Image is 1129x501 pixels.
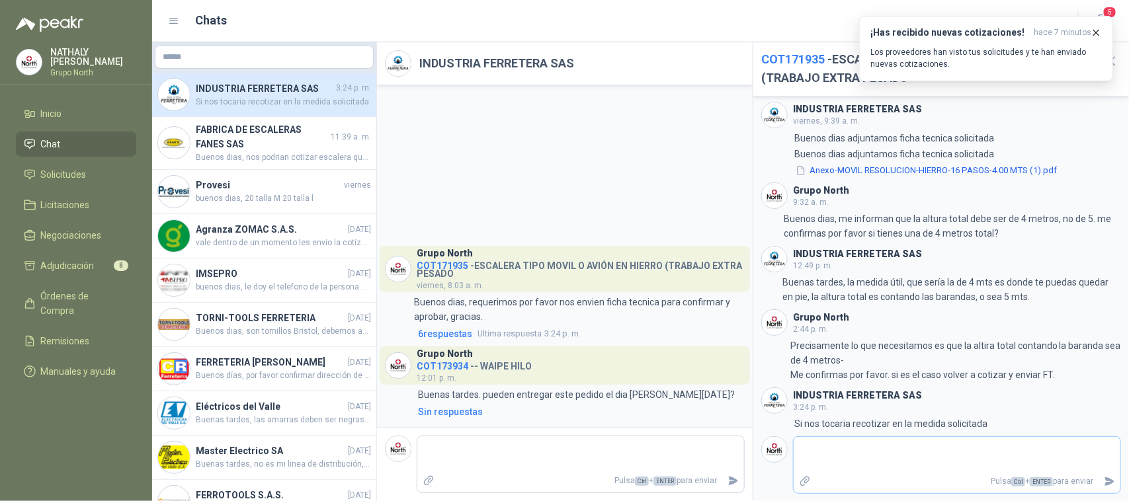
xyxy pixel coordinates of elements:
[196,369,371,382] span: Buenos días, por favor confirmar dirección de entrega. El mensajero fue a entregar en [GEOGRAPHIC...
[152,214,376,258] a: Company LogoAgranza ZOMAC S.A.S.[DATE]vale dentro de un momento les envio la cotización
[158,220,190,252] img: Company Logo
[152,436,376,480] a: Company LogoMaster Electrico SA[DATE]Buenas tardes, no es mi linea de distribución, gracias por i...
[870,46,1102,70] p: Los proveedores han visto tus solicitudes y te han enviado nuevas cotizaciones.
[16,132,136,157] a: Chat
[870,27,1028,38] h3: ¡Has recibido nuevas cotizaciones!
[41,334,90,348] span: Remisiones
[635,477,649,486] span: Ctrl
[41,198,90,212] span: Licitaciones
[793,187,849,194] h3: Grupo North
[196,458,371,471] span: Buenas tardes, no es mi linea de distribución, gracias por invitarme a cotizar
[348,401,371,413] span: [DATE]
[196,237,371,249] span: vale dentro de un momento les envio la cotización
[793,314,849,321] h3: Grupo North
[41,137,61,151] span: Chat
[417,358,532,370] h4: - - WAIPE HILO
[386,51,411,76] img: Company Logo
[417,361,468,371] span: COT173934
[348,445,371,457] span: [DATE]
[417,281,483,290] span: viernes, 8:03 a. m.
[793,251,922,258] h3: INDUSTRIA FERRETERA SAS
[152,258,376,303] a: Company LogoIMSEPRO[DATE]buenos dias, le doy el telefono de la persona de SSA para que nos puedas...
[16,16,83,32] img: Logo peakr
[196,399,345,414] h4: Eléctricos del Valle
[762,102,787,128] img: Company Logo
[722,469,744,492] button: Enviar
[1089,9,1113,33] button: 5
[440,469,723,492] p: Pulsa + para enviar
[761,50,1092,88] h2: - ESCALERA TIPO MOVIL O AVIÓN EN HIERRO (TRABAJO EXTRA PESADO
[793,403,828,412] span: 3:24 p. m.
[16,253,136,278] a: Adjudicación8
[41,364,116,379] span: Manuales y ayuda
[793,198,829,207] span: 9:32 a. m.
[418,405,483,419] div: Sin respuestas
[152,170,376,214] a: Company LogoProvesiviernesbuenos dias, 20 talla M 20 talla l
[793,392,922,399] h3: INDUSTRIA FERRETERA SAS
[1099,470,1120,493] button: Enviar
[196,355,345,369] h4: FERRETERIA [PERSON_NAME]
[196,311,345,325] h4: TORNI-TOOLS FERRETERIA
[158,353,190,385] img: Company Logo
[793,106,922,113] h3: INDUSTRIA FERRETERA SAS
[1011,477,1025,486] span: Ctrl
[793,116,860,126] span: viernes, 9:39 a. m.
[158,309,190,340] img: Company Logo
[417,350,473,358] h3: Grupo North
[348,223,371,236] span: [DATE]
[653,477,677,486] span: ENTER
[336,82,371,95] span: 3:24 p. m.
[196,122,328,151] h4: FABRICA DE ESCALERAS FANES SAS
[348,268,371,280] span: [DATE]
[783,275,1121,304] p: Buenas tardes, la medida útil, que sería la de 4 mts es donde te puedas quedar en pie, la altura ...
[158,264,190,296] img: Company Logo
[16,223,136,248] a: Negociaciones
[344,179,371,192] span: viernes
[196,81,333,96] h4: INDUSTRIA FERRETERA SAS
[417,250,473,257] h3: Grupo North
[418,327,472,341] span: 6 respuesta s
[762,388,787,413] img: Company Logo
[16,328,136,354] a: Remisiones
[196,96,371,108] span: Si nos tocaria recotizar en la medida solicitada
[158,397,190,429] img: Company Logo
[16,359,136,384] a: Manuales y ayuda
[762,183,787,208] img: Company Logo
[417,257,745,277] h4: - ESCALERA TIPO MOVIL O AVIÓN EN HIERRO (TRABAJO EXTRA PESADO
[16,192,136,217] a: Licitaciones
[419,54,574,73] h2: INDUSTRIA FERRETERA SAS
[417,373,456,383] span: 12:01 p. m.
[761,52,825,66] span: COT171935
[348,312,371,325] span: [DATE]
[762,310,787,335] img: Company Logo
[415,327,745,341] a: 6respuestasUltima respuesta3:24 p. m.
[158,127,190,159] img: Company Logo
[196,222,345,237] h4: Agranza ZOMAC S.A.S.
[790,338,1121,382] p: Precisamente lo que necesitamos es que la altira total contando la baranda sea de 4 metros- Me co...
[414,295,745,324] p: Buenos dias, requerimos por favor nos envien ficha tecnica para confirmar y aprobar, gracias.
[478,327,581,340] span: 3:24 p. m.
[331,131,371,143] span: 11:39 a. m.
[794,470,816,493] label: Adjuntar archivos
[386,256,411,282] img: Company Logo
[348,356,371,369] span: [DATE]
[16,101,136,126] a: Inicio
[50,69,136,77] p: Grupo North
[196,11,228,30] h1: Chats
[415,405,745,419] a: Sin respuestas
[784,212,1121,241] p: Buenos dias, me informan que la altura total debe ser de 4 metros, no de 5. me confirmas por favo...
[1030,477,1053,486] span: ENTER
[152,117,376,170] a: Company LogoFABRICA DE ESCALERAS FANES SAS11:39 a. m.Buenos dias, nos podrian cotizar escalera qu...
[158,79,190,110] img: Company Logo
[762,437,787,462] img: Company Logo
[794,131,994,145] p: Buenos dias adjuntamos ficha tecnica solicitada
[16,162,136,187] a: Solicitudes
[41,167,87,182] span: Solicitudes
[816,470,1099,493] p: Pulsa + para enviar
[152,303,376,347] a: Company LogoTORNI-TOOLS FERRETERIA[DATE]Buenos dias, son tornillos Bristol, debemos actualizar la...
[196,443,345,458] h4: Master Electrico SA
[196,192,371,205] span: buenos dias, 20 talla M 20 talla l
[41,106,62,121] span: Inicio
[418,387,735,402] p: Buenas tardes. pueden entregar este pedido el dia [PERSON_NAME][DATE]?
[762,247,787,272] img: Company Logo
